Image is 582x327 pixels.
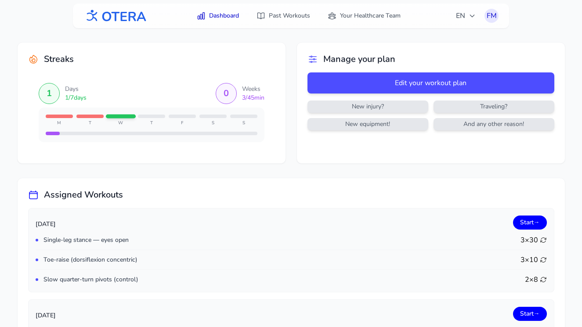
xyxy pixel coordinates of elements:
[44,189,123,201] h2: Assigned Workouts
[65,93,87,102] div: 1 / 7 days
[76,120,104,126] div: T
[65,85,87,93] div: Days
[46,120,73,126] div: M
[47,87,52,100] div: 1
[521,255,547,265] span: 3 × 10
[43,275,138,284] span: Slow quarter‑turn pivots (control)
[484,9,499,23] button: FM
[513,216,547,230] a: Start→
[138,120,165,126] div: T
[521,235,547,245] span: 3 × 30
[83,6,147,26] img: OTERA logo
[322,8,406,24] a: Your Healthcare Team
[323,53,395,65] h2: Manage your plan
[435,102,553,111] span: Traveling?
[43,236,129,244] span: Single‑leg stance — eyes open
[451,7,481,25] button: EN
[224,87,229,100] div: 0
[36,220,56,229] p: [DATE]
[309,120,427,129] span: New equipment!
[107,120,134,126] div: W
[525,274,547,285] span: 2 × 8
[36,311,56,320] p: [DATE]
[307,72,554,93] button: Edit your workout plan
[192,8,244,24] a: Dashboard
[230,120,257,126] div: S
[242,93,264,102] div: 3 / 45 min
[43,255,137,264] span: Toe‑raise (dorsiflexion concentric)
[456,11,476,21] span: EN
[513,307,547,321] a: Start→
[44,53,74,65] h2: Streaks
[169,120,196,126] div: F
[242,85,264,93] div: Weeks
[435,120,553,129] span: And any other reason!
[251,8,315,24] a: Past Workouts
[199,120,227,126] div: S
[309,102,427,111] span: New injury?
